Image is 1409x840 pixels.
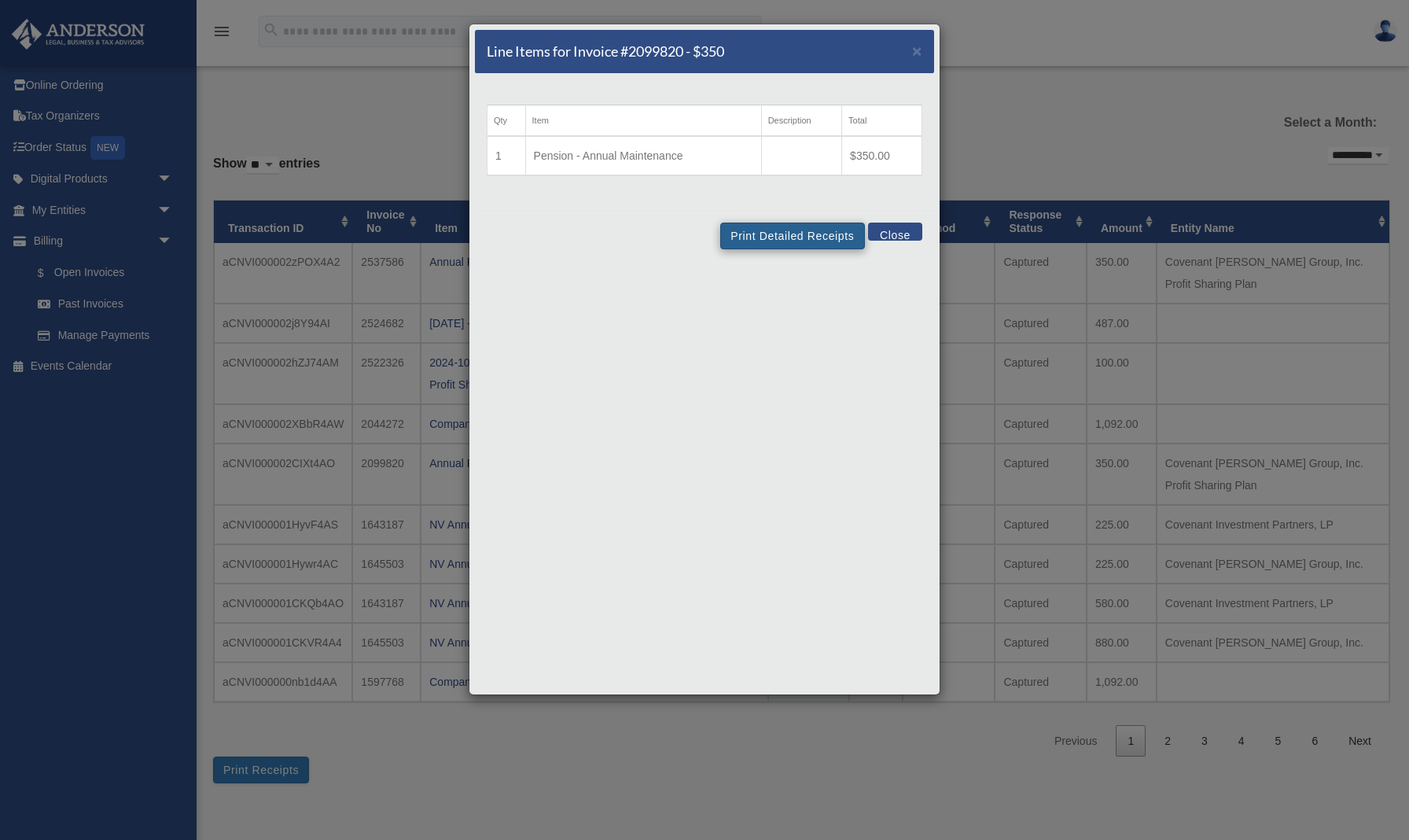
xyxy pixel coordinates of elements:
td: Pension - Annual Maintenance [525,136,761,175]
td: 1 [487,136,526,175]
th: Item [525,105,761,137]
button: Close [912,42,922,59]
th: Qty [487,105,526,137]
button: Print Detailed Receipts [720,223,864,249]
h5: Line Items for Invoice #2099820 - $350 [487,42,724,61]
th: Description [761,105,841,137]
span: × [912,42,922,60]
button: Close [868,223,922,241]
th: Total [842,105,922,137]
td: $350.00 [842,136,922,175]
